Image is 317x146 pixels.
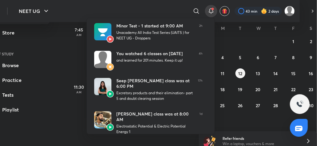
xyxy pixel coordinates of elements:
[106,90,114,98] img: Avatar
[199,23,203,41] span: 2h
[87,18,210,46] a: AvatarAvatarMinor Test - 1 started at 9:00 AMUnacademy All India Test Series (UAITS ) for NEET UG...
[94,78,111,95] img: Avatar
[116,90,193,101] div: Excretory products and their elimination- part 5 and doubt clearing session
[116,30,194,41] div: Unacademy All India Test Series (UAITS ) for NEET UG - Droppers
[106,35,114,43] img: Avatar
[94,51,111,68] img: Avatar
[116,51,194,56] div: You watched 6 classes on [DATE]
[94,111,111,128] img: Avatar
[106,63,114,71] img: Avatar
[116,111,195,122] div: [PERSON_NAME] class was at 8:00 AM
[94,23,111,40] img: Avatar
[87,106,210,140] a: AvatarAvatar[PERSON_NAME] class was at 8:00 AMElectrostatic Potential & Electric Potential Energy...
[116,124,195,135] div: Electrostatic Potential & Electric Potential Energy 1
[116,78,193,89] div: Seep [PERSON_NAME] class was at 6:00 PM
[116,23,194,29] div: Minor Test - 1 started at 9:00 AM
[87,73,210,106] a: AvatarAvatarSeep [PERSON_NAME] class was at 6:00 PMExcretory products and their elimination- part...
[116,58,194,63] div: and learned for 201 minutes. Keep it up!
[87,46,210,73] a: AvatarAvatarYou watched 6 classes on [DATE]and learned for 201 minutes. Keep it up!4h
[198,78,203,101] span: 17h
[199,51,203,68] span: 4h
[199,111,203,135] span: 1d
[106,124,114,131] img: Avatar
